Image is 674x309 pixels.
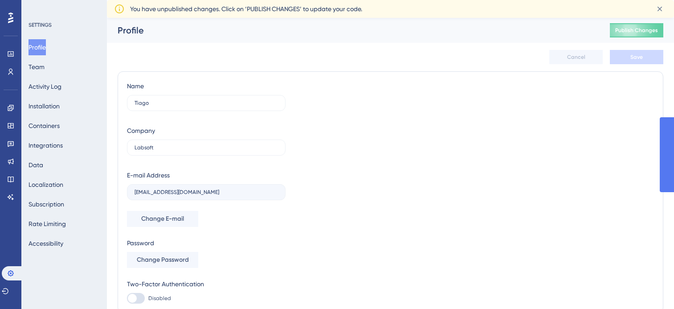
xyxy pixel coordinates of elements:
[549,50,603,64] button: Cancel
[29,216,66,232] button: Rate Limiting
[141,214,184,224] span: Change E-mail
[29,118,60,134] button: Containers
[29,235,63,251] button: Accessibility
[29,39,46,55] button: Profile
[135,144,278,151] input: Company Name
[127,170,170,181] div: E-mail Address
[29,21,101,29] div: SETTINGS
[148,295,171,302] span: Disabled
[127,125,155,136] div: Company
[29,98,60,114] button: Installation
[29,137,63,153] button: Integrations
[127,279,286,289] div: Two-Factor Authentication
[135,100,278,106] input: Name Surname
[137,255,189,265] span: Change Password
[135,189,278,195] input: E-mail Address
[630,54,643,61] span: Save
[130,4,362,14] span: You have unpublished changes. Click on ‘PUBLISH CHANGES’ to update your code.
[118,24,588,37] div: Profile
[615,27,658,34] span: Publish Changes
[29,157,43,173] button: Data
[29,78,61,95] button: Activity Log
[610,50,663,64] button: Save
[127,211,198,227] button: Change E-mail
[29,196,64,212] button: Subscription
[567,54,585,61] span: Cancel
[610,23,663,37] button: Publish Changes
[29,59,45,75] button: Team
[127,81,144,91] div: Name
[29,177,63,193] button: Localization
[127,252,198,268] button: Change Password
[127,238,286,248] div: Password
